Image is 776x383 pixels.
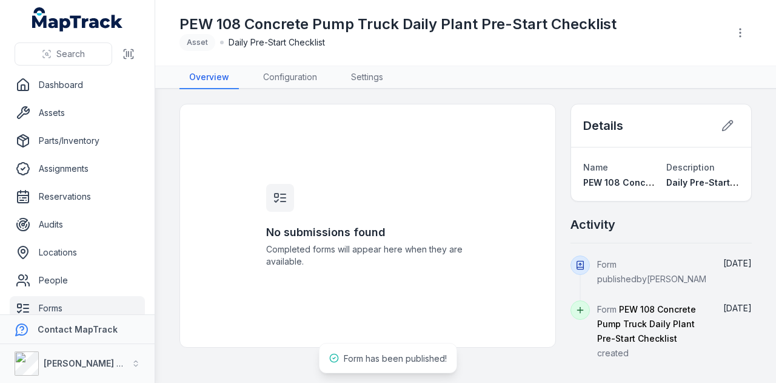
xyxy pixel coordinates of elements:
[229,36,325,49] span: Daily Pre-Start Checklist
[597,259,715,284] span: Form published by [PERSON_NAME]
[179,34,215,51] div: Asset
[10,129,145,153] a: Parts/Inventory
[583,162,608,172] span: Name
[10,73,145,97] a: Dashboard
[179,15,617,34] h1: PEW 108 Concrete Pump Truck Daily Plant Pre-Start Checklist
[10,296,145,320] a: Forms
[10,157,145,181] a: Assignments
[583,117,623,134] h2: Details
[723,258,752,268] span: [DATE]
[570,216,615,233] h2: Activity
[723,303,752,313] span: [DATE]
[10,101,145,125] a: Assets
[597,304,696,358] span: Form created
[10,212,145,237] a: Audits
[723,303,752,313] time: 25/09/2025, 8:55:02 am
[15,42,112,66] button: Search
[266,224,470,241] h3: No submissions found
[10,240,145,265] a: Locations
[10,185,145,209] a: Reservations
[266,243,470,268] span: Completed forms will appear here when they are available.
[56,48,85,60] span: Search
[666,162,715,172] span: Description
[341,66,393,89] a: Settings
[38,324,118,334] strong: Contact MapTrack
[597,304,696,344] span: PEW 108 Concrete Pump Truck Daily Plant Pre-Start Checklist
[666,177,773,188] span: Daily Pre-Start Checklist
[723,258,752,268] time: 25/09/2025, 12:54:15 pm
[344,353,447,364] span: Form has been published!
[179,66,239,89] a: Overview
[10,268,145,293] a: People
[253,66,327,89] a: Configuration
[32,7,123,32] a: MapTrack
[44,358,199,368] strong: [PERSON_NAME] Asset Maintenance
